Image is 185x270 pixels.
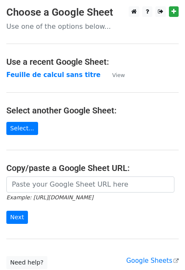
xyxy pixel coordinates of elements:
h4: Copy/paste a Google Sheet URL: [6,163,179,173]
input: Next [6,211,28,224]
a: Feuille de calcul sans titre [6,71,100,79]
input: Paste your Google Sheet URL here [6,176,174,193]
h4: Select another Google Sheet: [6,105,179,116]
p: Use one of the options below... [6,22,179,31]
a: Google Sheets [126,257,179,264]
h4: Use a recent Google Sheet: [6,57,179,67]
small: View [112,72,125,78]
h3: Choose a Google Sheet [6,6,179,19]
a: Need help? [6,256,47,269]
a: Select... [6,122,38,135]
a: View [104,71,125,79]
small: Example: [URL][DOMAIN_NAME] [6,194,93,201]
